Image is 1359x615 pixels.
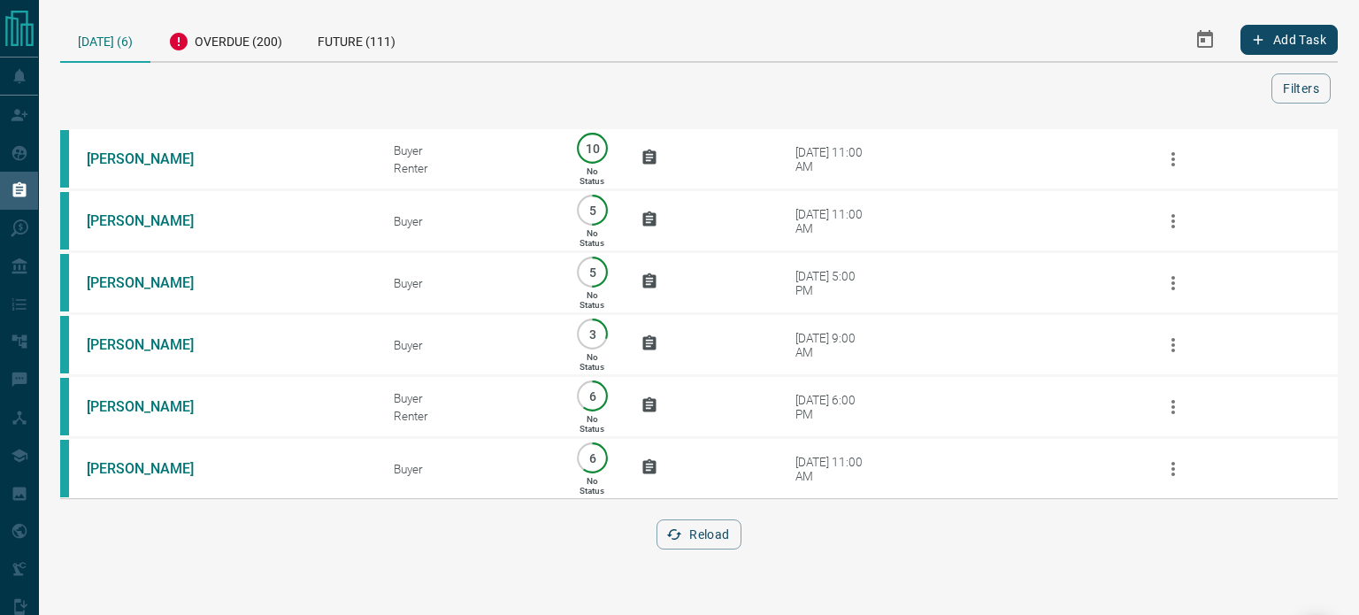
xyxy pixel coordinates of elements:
div: [DATE] 5:00 PM [795,269,871,297]
p: No Status [580,290,604,310]
div: Buyer [394,143,543,158]
button: Filters [1271,73,1331,104]
div: Buyer [394,276,543,290]
p: No Status [580,228,604,248]
p: No Status [580,476,604,496]
div: condos.ca [60,440,69,497]
a: [PERSON_NAME] [87,212,219,229]
div: condos.ca [60,192,69,250]
div: condos.ca [60,254,69,311]
div: Buyer [394,391,543,405]
a: [PERSON_NAME] [87,336,219,353]
div: [DATE] 11:00 AM [795,207,871,235]
p: No Status [580,414,604,434]
div: Buyer [394,462,543,476]
div: [DATE] 11:00 AM [795,145,871,173]
p: 5 [586,265,599,279]
a: [PERSON_NAME] [87,150,219,167]
div: [DATE] 9:00 AM [795,331,871,359]
div: [DATE] (6) [60,18,150,63]
button: Add Task [1240,25,1338,55]
div: condos.ca [60,378,69,435]
div: Buyer [394,214,543,228]
p: No Status [580,352,604,372]
div: condos.ca [60,316,69,373]
p: 3 [586,327,599,341]
a: [PERSON_NAME] [87,398,219,415]
div: Future (111) [300,18,413,61]
div: [DATE] 6:00 PM [795,393,871,421]
div: [DATE] 11:00 AM [795,455,871,483]
div: condos.ca [60,130,69,188]
div: Renter [394,161,543,175]
a: [PERSON_NAME] [87,460,219,477]
p: 6 [586,451,599,465]
button: Select Date Range [1184,19,1226,61]
button: Reload [656,519,741,550]
div: Renter [394,409,543,423]
p: 5 [586,204,599,217]
a: [PERSON_NAME] [87,274,219,291]
div: Overdue (200) [150,18,300,61]
div: Buyer [394,338,543,352]
p: 10 [586,142,599,155]
p: 6 [586,389,599,403]
p: No Status [580,166,604,186]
